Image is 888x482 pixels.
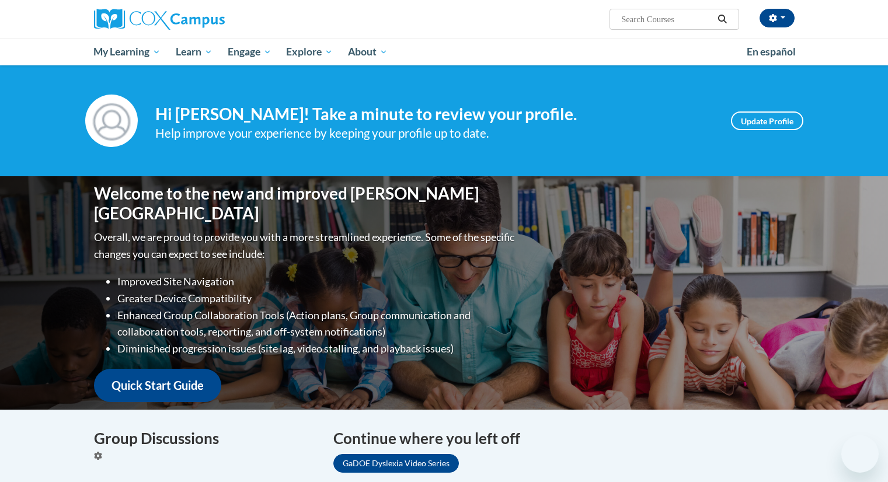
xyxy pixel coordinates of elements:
[94,184,517,223] h1: Welcome to the new and improved [PERSON_NAME][GEOGRAPHIC_DATA]
[117,307,517,341] li: Enhanced Group Collaboration Tools (Action plans, Group communication and collaboration tools, re...
[168,39,220,65] a: Learn
[85,95,138,147] img: Profile Image
[739,40,803,64] a: En español
[713,12,731,26] button: Search
[94,9,225,30] img: Cox Campus
[94,369,221,402] a: Quick Start Guide
[747,46,796,58] span: En español
[117,340,517,357] li: Diminished progression issues (site lag, video stalling, and playback issues)
[155,104,713,124] h4: Hi [PERSON_NAME]! Take a minute to review your profile.
[841,435,879,473] iframe: Button to launch messaging window
[76,39,812,65] div: Main menu
[86,39,169,65] a: My Learning
[731,111,803,130] a: Update Profile
[620,12,713,26] input: Search Courses
[117,290,517,307] li: Greater Device Compatibility
[117,273,517,290] li: Improved Site Navigation
[340,39,395,65] a: About
[760,9,795,27] button: Account Settings
[93,45,161,59] span: My Learning
[278,39,340,65] a: Explore
[94,427,316,450] h4: Group Discussions
[155,124,713,143] div: Help improve your experience by keeping your profile up to date.
[333,454,459,473] a: GaDOE Dyslexia Video Series
[333,427,795,450] h4: Continue where you left off
[94,229,517,263] p: Overall, we are proud to provide you with a more streamlined experience. Some of the specific cha...
[220,39,279,65] a: Engage
[348,45,388,59] span: About
[228,45,271,59] span: Engage
[176,45,213,59] span: Learn
[286,45,333,59] span: Explore
[94,9,316,30] a: Cox Campus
